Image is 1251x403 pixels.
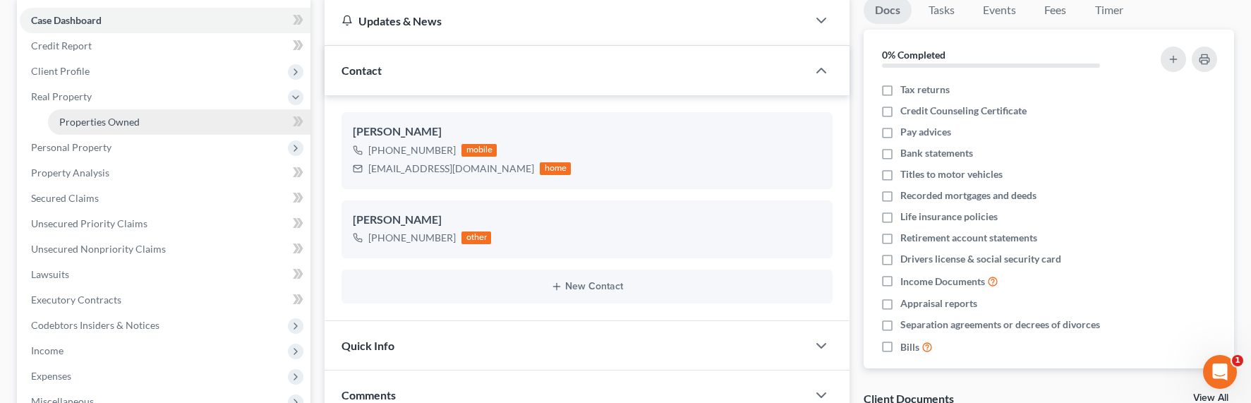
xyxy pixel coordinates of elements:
span: Comments [342,388,396,402]
span: Income Documents [900,275,985,289]
a: View All [1193,393,1228,403]
span: Bank statements [900,146,973,160]
span: Retirement account statements [900,231,1037,245]
a: Case Dashboard [20,8,310,33]
span: Properties Owned [59,116,140,128]
span: Quick Info [342,339,394,352]
span: Expenses [31,370,71,382]
button: New Contact [353,281,821,292]
span: Real Property [31,90,92,102]
a: Credit Report [20,33,310,59]
a: Secured Claims [20,186,310,211]
div: home [540,162,571,175]
strong: 0% Completed [882,49,945,61]
span: Recorded mortgages and deeds [900,188,1037,203]
span: Case Dashboard [31,14,102,26]
span: Pay advices [900,125,951,139]
span: Executory Contracts [31,294,121,306]
span: Client Profile [31,65,90,77]
div: mobile [461,144,497,157]
span: Appraisal reports [900,296,977,311]
a: Unsecured Nonpriority Claims [20,236,310,262]
span: Titles to motor vehicles [900,167,1003,181]
div: [EMAIL_ADDRESS][DOMAIN_NAME] [368,162,534,176]
span: Contact [342,64,382,77]
span: 1 [1232,355,1243,366]
div: Updates & News [342,13,790,28]
span: Personal Property [31,141,111,153]
span: Lawsuits [31,268,69,280]
a: Unsecured Priority Claims [20,211,310,236]
span: Secured Claims [31,192,99,204]
div: [PERSON_NAME] [353,212,821,229]
span: Unsecured Nonpriority Claims [31,243,166,255]
span: Property Analysis [31,167,109,179]
div: [PHONE_NUMBER] [368,143,456,157]
span: Credit Counseling Certificate [900,104,1027,118]
a: Property Analysis [20,160,310,186]
span: Bills [900,340,919,354]
a: Properties Owned [48,109,310,135]
a: Executory Contracts [20,287,310,313]
a: Lawsuits [20,262,310,287]
span: Life insurance policies [900,210,998,224]
div: [PERSON_NAME] [353,124,821,140]
span: Codebtors Insiders & Notices [31,319,159,331]
span: Tax returns [900,83,950,97]
span: Drivers license & social security card [900,252,1061,266]
span: Unsecured Priority Claims [31,217,147,229]
div: [PHONE_NUMBER] [368,231,456,245]
span: Separation agreements or decrees of divorces [900,318,1100,332]
iframe: Intercom live chat [1203,355,1237,389]
span: Credit Report [31,40,92,52]
span: Income [31,344,64,356]
div: other [461,231,491,244]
